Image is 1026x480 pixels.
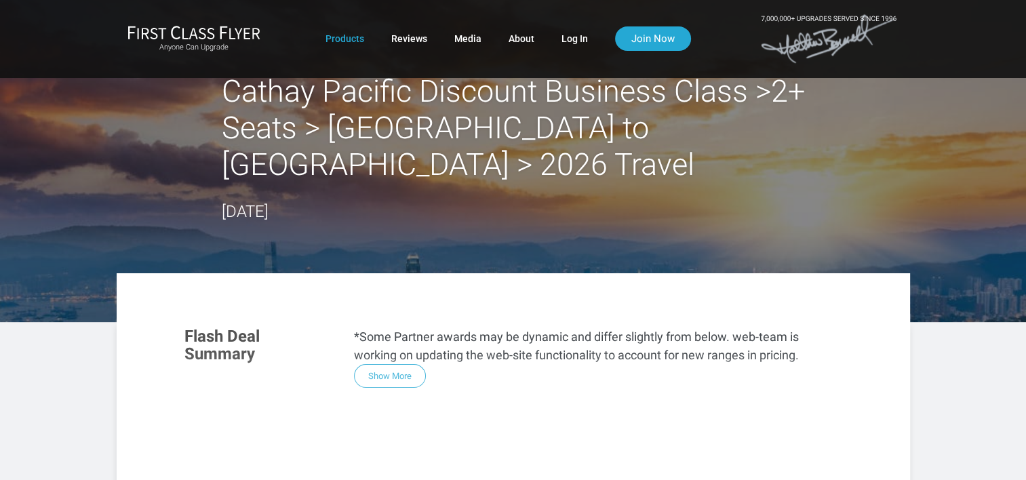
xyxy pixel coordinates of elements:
[561,26,588,51] a: Log In
[509,26,534,51] a: About
[184,327,334,363] h3: Flash Deal Summary
[222,73,805,183] h2: Cathay Pacific Discount Business Class >2+ Seats > [GEOGRAPHIC_DATA] to [GEOGRAPHIC_DATA] > 2026 ...
[454,26,481,51] a: Media
[127,43,260,52] small: Anyone Can Upgrade
[127,25,260,39] img: First Class Flyer
[354,327,842,364] p: *Some Partner awards may be dynamic and differ slightly from below. web-team is working on updati...
[325,26,364,51] a: Products
[615,26,691,51] a: Join Now
[391,26,427,51] a: Reviews
[222,202,269,221] time: [DATE]
[127,25,260,52] a: First Class FlyerAnyone Can Upgrade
